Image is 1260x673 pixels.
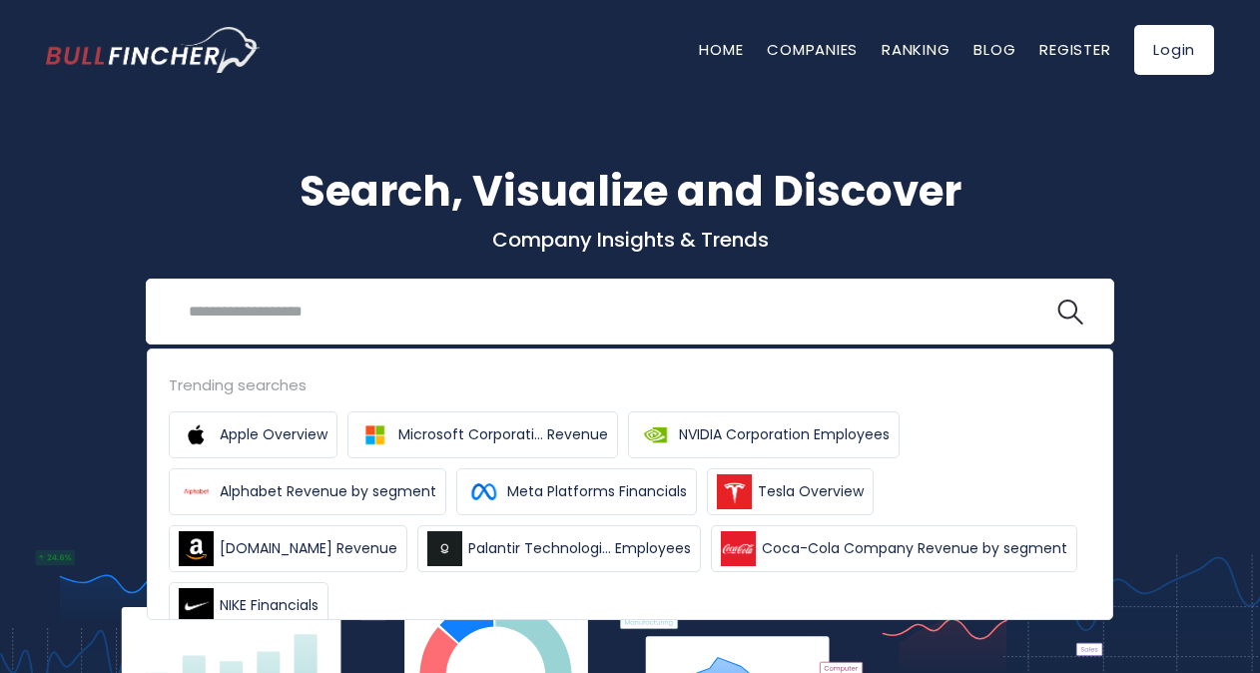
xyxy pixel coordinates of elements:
[507,481,687,502] span: Meta Platforms Financials
[1039,39,1110,60] a: Register
[220,424,327,445] span: Apple Overview
[169,373,1091,396] div: Trending searches
[46,227,1214,253] p: Company Insights & Trends
[767,39,858,60] a: Companies
[699,39,743,60] a: Home
[46,27,261,73] img: bullfincher logo
[220,538,397,559] span: [DOMAIN_NAME] Revenue
[46,27,261,73] a: Go to homepage
[398,424,608,445] span: Microsoft Corporati... Revenue
[169,525,407,572] a: [DOMAIN_NAME] Revenue
[679,424,890,445] span: NVIDIA Corporation Employees
[762,538,1067,559] span: Coca-Cola Company Revenue by segment
[220,595,318,616] span: NIKE Financials
[46,160,1214,223] h1: Search, Visualize and Discover
[882,39,949,60] a: Ranking
[628,411,900,458] a: NVIDIA Corporation Employees
[973,39,1015,60] a: Blog
[711,525,1077,572] a: Coca-Cola Company Revenue by segment
[1134,25,1214,75] a: Login
[169,582,328,629] a: NIKE Financials
[758,481,864,502] span: Tesla Overview
[707,468,874,515] a: Tesla Overview
[46,384,1214,405] p: What's trending
[169,411,337,458] a: Apple Overview
[417,525,701,572] a: Palantir Technologi... Employees
[456,468,697,515] a: Meta Platforms Financials
[1057,300,1083,326] img: search icon
[347,411,618,458] a: Microsoft Corporati... Revenue
[468,538,691,559] span: Palantir Technologi... Employees
[220,481,436,502] span: Alphabet Revenue by segment
[169,468,446,515] a: Alphabet Revenue by segment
